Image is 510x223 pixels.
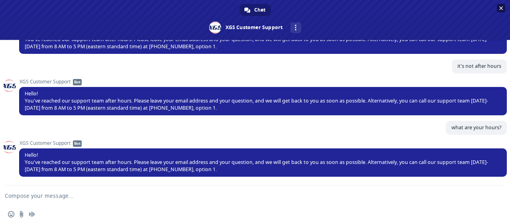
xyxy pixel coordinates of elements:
span: Hello! You've reached our support team after hours. Please leave your email address and your ques... [25,90,488,111]
textarea: Compose your message... [5,186,486,205]
span: Bot [73,140,82,147]
span: Audio message [29,211,35,217]
span: Insert an emoji [8,211,14,217]
span: Chat [254,4,265,16]
span: XGS Customer Support [19,79,507,85]
span: Close chat [497,4,505,12]
span: Hello! You've reached our support team after hours. Please leave your email address and your ques... [25,152,488,173]
span: Bot [73,79,82,85]
span: it's not after hours [457,63,501,69]
span: what are your hours? [451,124,501,131]
a: Chat [239,4,271,16]
span: Send a file [18,211,25,217]
span: XGS Customer Support [19,140,507,146]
